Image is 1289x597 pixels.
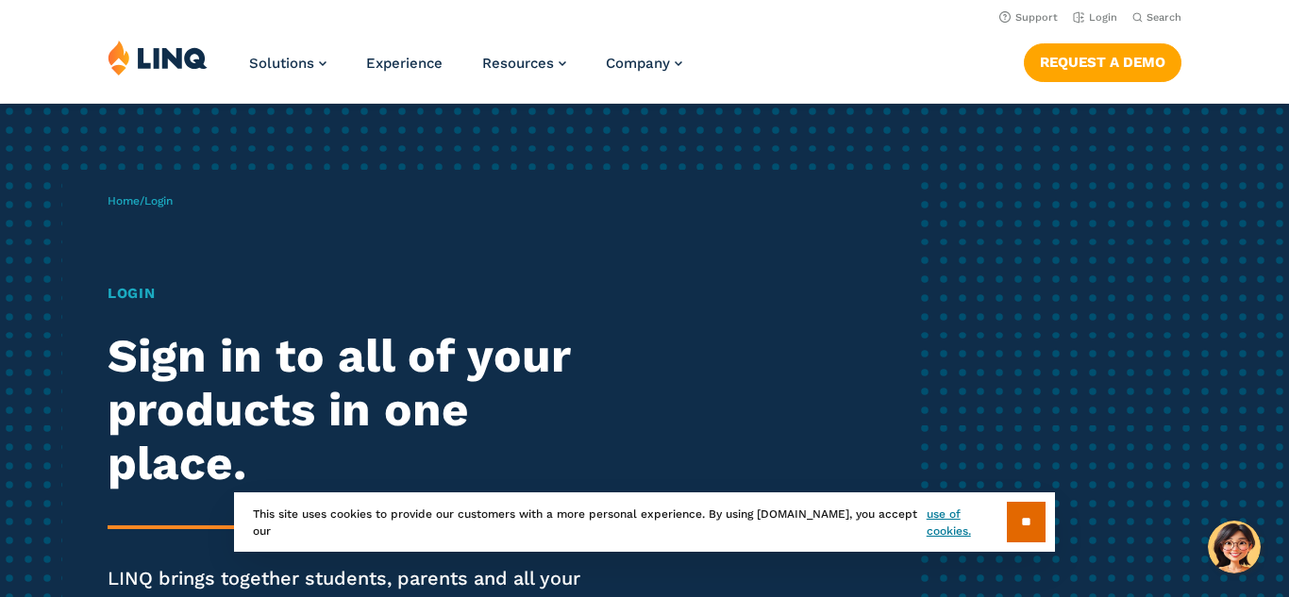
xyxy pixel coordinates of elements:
a: Resources [482,55,566,72]
h2: Sign in to all of your products in one place. [108,329,604,489]
a: Experience [366,55,443,72]
a: Login [1073,11,1117,24]
span: Company [606,55,670,72]
span: Search [1147,11,1181,24]
a: use of cookies. [927,506,1007,539]
a: Home [108,194,140,207]
nav: Primary Navigation [249,40,682,102]
span: / [108,194,173,207]
button: Hello, have a question? Let’s chat. [1208,521,1261,573]
a: Support [999,11,1058,24]
span: Solutions [249,55,314,72]
a: Solutions [249,55,326,72]
img: LINQ | K‑12 Software [108,40,208,75]
nav: Button Navigation [1024,40,1181,81]
button: Open Search Bar [1132,10,1181,25]
span: Resources [482,55,554,72]
span: Login [144,194,173,207]
a: Company [606,55,682,72]
div: This site uses cookies to provide our customers with a more personal experience. By using [DOMAIN... [234,492,1055,552]
h1: Login [108,283,604,305]
a: Request a Demo [1024,43,1181,81]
